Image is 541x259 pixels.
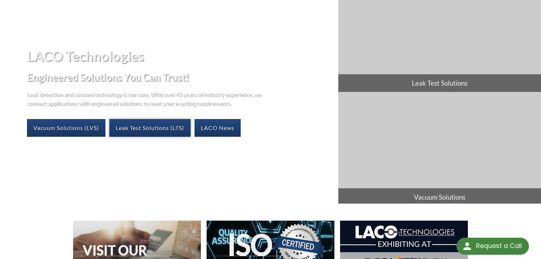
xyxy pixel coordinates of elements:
a: Leak Test Solutions (LTS) [109,119,191,137]
h2: Engineered Solutions You Can Trust! [27,71,332,84]
div: Request a Call [476,238,522,254]
div: Request a Call [457,238,529,255]
img: round button [461,241,473,252]
a: Vacuum Solutions (LVS) [27,119,105,137]
h1: LACO Technologies [27,47,332,65]
a: LACO News [195,119,241,137]
p: Leak detection and vacuum technology is our core. With over 45 years of industry experience, we c... [27,90,265,108]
